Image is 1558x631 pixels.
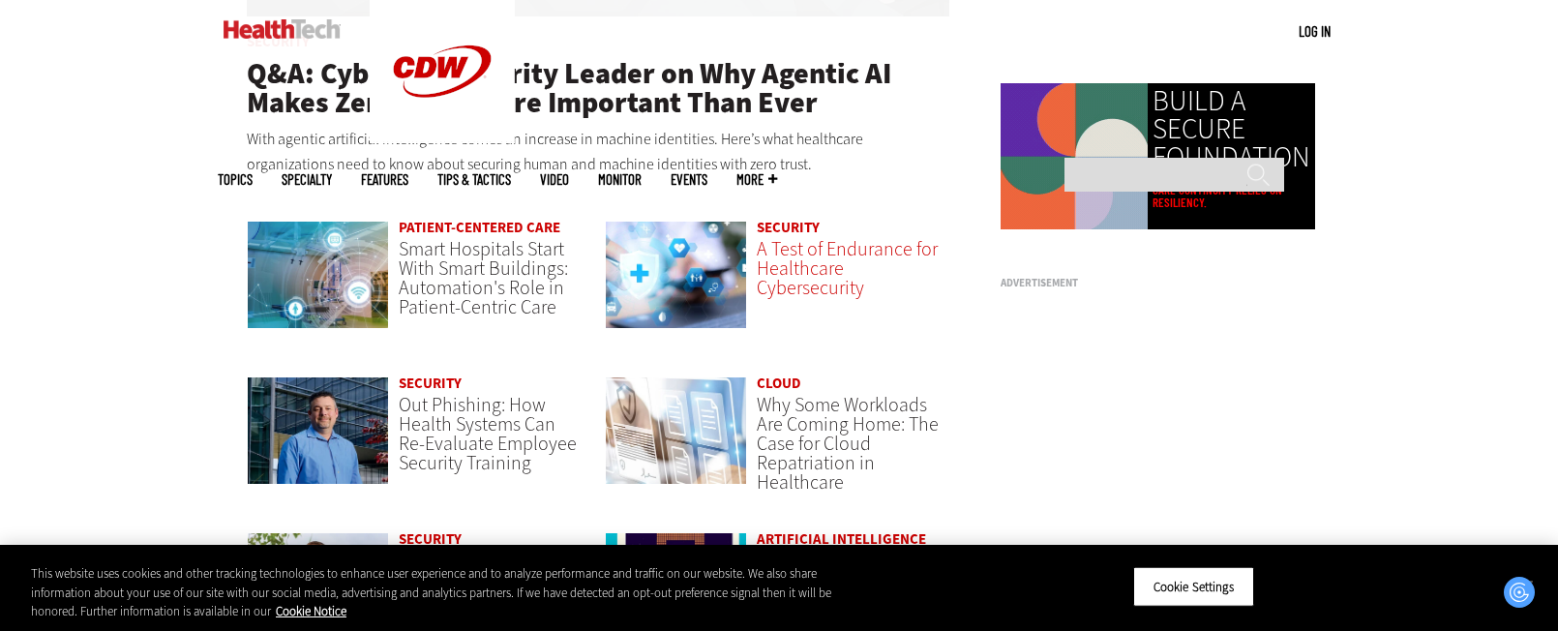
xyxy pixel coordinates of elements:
a: Video [540,172,569,187]
a: CDW [370,128,515,148]
a: Security [399,374,462,393]
a: Features [361,172,408,187]
a: Tips & Tactics [437,172,511,187]
a: Log in [1299,22,1331,40]
a: Out Phishing: How Health Systems Can Re-Evaluate Employee Security Training [399,392,577,476]
a: Healthcare cybersecurity [605,221,747,347]
a: Smart hospital [247,221,389,347]
a: Cloud [757,374,801,393]
button: Close [1506,564,1548,607]
a: Care continuity relies on resiliency. [1153,184,1310,209]
div: This website uses cookies and other tracking technologies to enhance user experience and to analy... [31,564,857,621]
a: Smart Hospitals Start With Smart Buildings: Automation's Role in Patient-Centric Care [399,236,568,320]
a: Security [399,529,462,549]
span: Topics [218,172,253,187]
span: More [736,172,777,187]
img: Electronic health records [605,376,747,485]
iframe: advertisement [1001,296,1291,538]
span: Specialty [282,172,332,187]
a: Electronic health records [605,376,747,503]
a: Scott Currie [247,376,389,503]
a: MonITor [598,172,642,187]
a: Why Some Workloads Are Coming Home: The Case for Cloud Repatriation in Healthcare [757,392,939,496]
a: More information about your privacy [276,603,346,619]
a: Patient-Centered Care [399,218,560,237]
button: Cookie Settings [1133,566,1254,607]
img: Smart hospital [247,221,389,329]
a: Security [757,218,820,237]
img: Colorful animated shapes [1001,83,1148,230]
img: Healthcare cybersecurity [605,221,747,329]
img: Home [224,19,341,39]
a: Artificial Intelligence [757,529,926,549]
h3: Advertisement [1001,278,1291,288]
img: Scott Currie [247,376,389,485]
a: Events [671,172,707,187]
a: A Test of Endurance for Healthcare Cybersecurity [757,236,938,301]
div: User menu [1299,21,1331,42]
